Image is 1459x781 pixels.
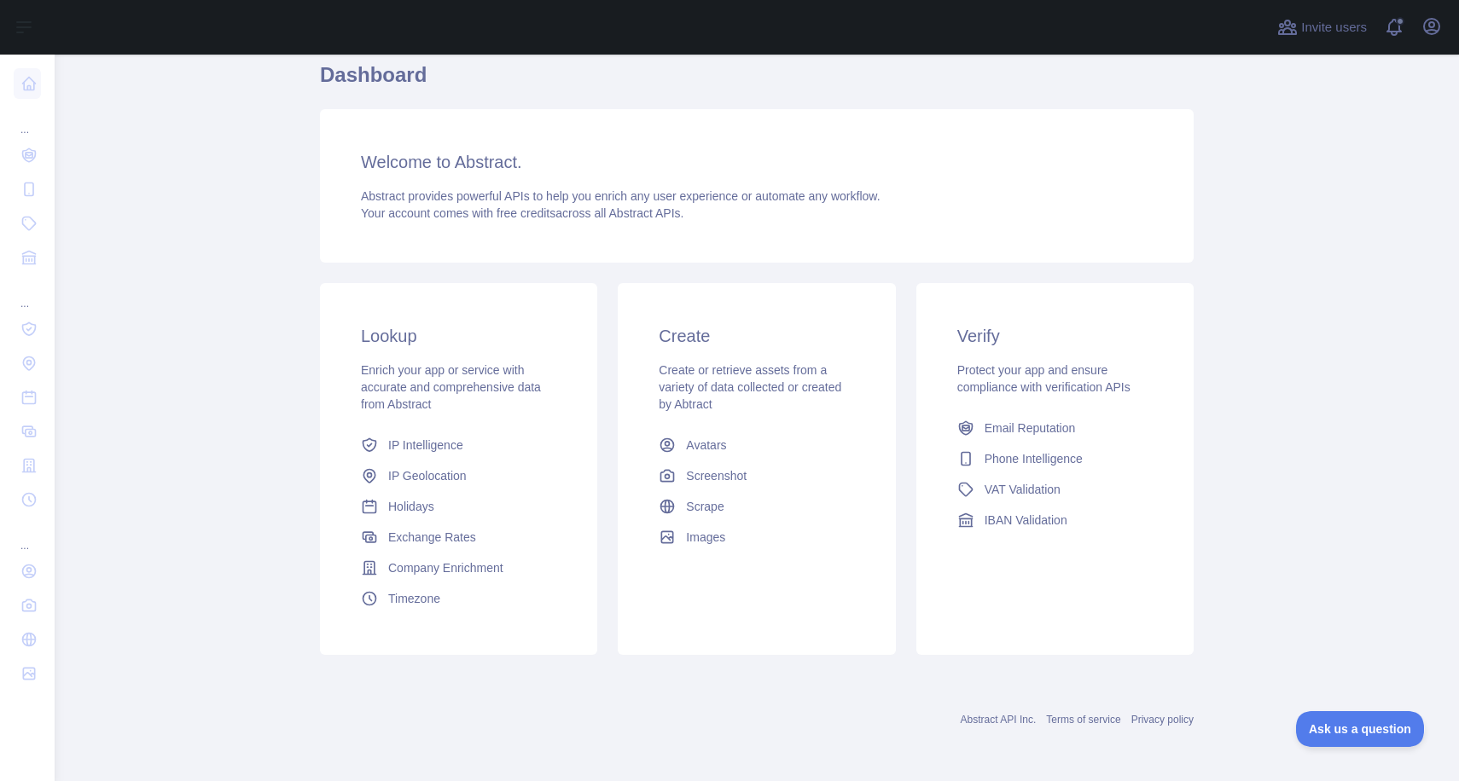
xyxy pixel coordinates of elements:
a: IP Geolocation [354,460,563,491]
span: Timezone [388,590,440,607]
button: Invite users [1274,14,1370,41]
span: Screenshot [686,467,747,484]
span: Your account comes with across all Abstract APIs. [361,206,683,220]
a: VAT Validation [950,474,1160,505]
span: Enrich your app or service with accurate and comprehensive data from Abstract [361,363,541,411]
a: Scrape [652,491,861,522]
span: Invite users [1301,18,1367,38]
span: Avatars [686,437,726,454]
a: Screenshot [652,460,861,491]
span: Protect your app and ensure compliance with verification APIs [957,363,1131,394]
span: IBAN Validation [985,512,1067,529]
span: VAT Validation [985,481,1061,498]
span: Images [686,529,725,546]
div: ... [14,518,41,552]
h3: Lookup [361,324,556,348]
a: Holidays [354,491,563,522]
span: Create or retrieve assets from a variety of data collected or created by Abtract [659,363,841,411]
span: Abstract provides powerful APIs to help you enrich any user experience or automate any workflow. [361,189,881,203]
a: Timezone [354,583,563,614]
span: Scrape [686,498,724,515]
a: Abstract API Inc. [961,714,1037,726]
span: Exchange Rates [388,529,476,546]
a: Email Reputation [950,413,1160,443]
iframe: Toggle Customer Support [1296,711,1425,747]
a: Images [652,522,861,552]
span: Holidays [388,498,434,515]
h3: Create [659,324,854,348]
span: IP Intelligence [388,437,463,454]
span: Company Enrichment [388,559,503,576]
h3: Verify [957,324,1153,348]
span: free credits [497,206,555,220]
div: ... [14,276,41,310]
div: ... [14,102,41,136]
a: IBAN Validation [950,505,1160,535]
h3: Welcome to Abstract. [361,150,1153,174]
span: IP Geolocation [388,467,467,484]
a: Avatars [652,430,861,460]
a: Phone Intelligence [950,443,1160,474]
a: Terms of service [1046,714,1120,726]
a: Company Enrichment [354,552,563,583]
a: Privacy policy [1131,714,1194,726]
a: IP Intelligence [354,430,563,460]
span: Email Reputation [985,419,1076,437]
a: Exchange Rates [354,522,563,552]
span: Phone Intelligence [985,450,1083,467]
h1: Dashboard [320,61,1194,102]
